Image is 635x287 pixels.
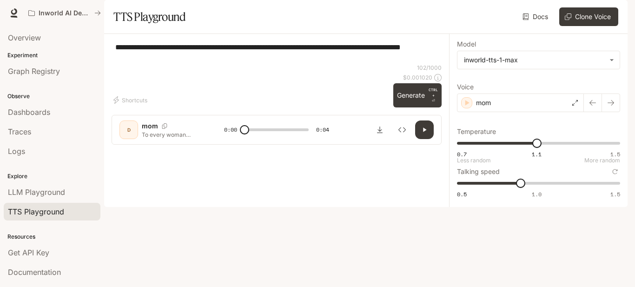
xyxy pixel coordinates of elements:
p: ⏎ [429,87,438,104]
p: mom [476,98,491,107]
h1: TTS Playground [113,7,185,26]
a: Docs [521,7,552,26]
button: Inspect [393,120,411,139]
span: 1.5 [610,150,620,158]
p: To every woman walking this path: you are beautiful, brave, and powerful—your journey inspires us... [142,131,202,139]
p: Model [457,41,476,47]
p: Voice [457,84,474,90]
p: $ 0.001020 [403,73,432,81]
button: GenerateCTRL +⏎ [393,83,442,107]
p: More random [584,158,620,163]
p: Inworld AI Demos [39,9,91,17]
span: 0:04 [316,125,329,134]
span: 0.5 [457,190,467,198]
span: 1.5 [610,190,620,198]
span: 1.1 [532,150,542,158]
span: 0:00 [224,125,237,134]
p: Less random [457,158,491,163]
button: Download audio [370,120,389,139]
p: mom [142,121,158,131]
span: 1.0 [532,190,542,198]
p: CTRL + [429,87,438,98]
button: All workspaces [24,4,105,22]
p: Talking speed [457,168,500,175]
button: Copy Voice ID [158,123,171,129]
p: 102 / 1000 [417,64,442,72]
button: Shortcuts [112,93,151,107]
div: inworld-tts-1-max [464,55,605,65]
div: inworld-tts-1-max [457,51,620,69]
button: Clone Voice [559,7,618,26]
span: 0.7 [457,150,467,158]
p: Temperature [457,128,496,135]
button: Reset to default [610,167,620,177]
div: D [121,122,136,137]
